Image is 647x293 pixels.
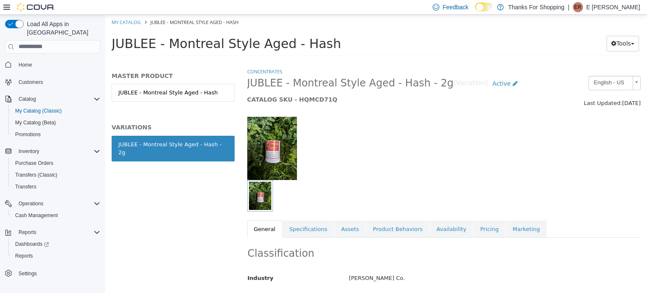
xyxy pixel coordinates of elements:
a: Cash Management [12,210,61,220]
button: Reports [2,226,104,238]
span: [DATE] [517,85,535,91]
a: Marketing [401,206,441,223]
span: English - US [484,62,524,75]
span: Reports [15,227,100,237]
a: My Catalog [6,4,35,11]
button: Transfers [8,181,104,193]
a: Purchase Orders [12,158,57,168]
span: My Catalog (Classic) [15,108,62,114]
span: Active [387,65,405,72]
span: Transfers (Classic) [15,172,57,178]
a: Customers [15,77,46,87]
span: Home [19,62,32,68]
div: [PERSON_NAME] Co. [237,256,541,271]
span: Operations [15,199,100,209]
span: My Catalog (Classic) [12,106,100,116]
span: Load All Apps in [GEOGRAPHIC_DATA] [24,20,100,37]
button: Customers [2,76,104,88]
div: E Robert [573,2,583,12]
span: JUBLEE - Montreal Style Aged - Hash [45,4,133,11]
button: Tools [501,21,534,37]
span: Cash Management [15,212,58,219]
span: My Catalog (Beta) [12,118,100,128]
span: ER [574,2,581,12]
button: Operations [2,198,104,210]
span: Purchase Orders [12,158,100,168]
button: Promotions [8,129,104,140]
span: Customers [15,77,100,87]
a: General [142,206,177,223]
a: Dashboards [12,239,52,249]
button: My Catalog (Beta) [8,117,104,129]
span: Dashboards [15,241,49,247]
span: Settings [19,270,37,277]
a: Specifications [177,206,229,223]
span: Operations [19,200,43,207]
a: Settings [15,269,40,279]
a: Transfers [12,182,40,192]
span: Cash Management [12,210,100,220]
span: Reports [15,253,33,259]
img: 150 [142,102,192,165]
span: Purchase Orders [15,160,53,167]
p: | [568,2,569,12]
button: Purchase Orders [8,157,104,169]
span: Settings [15,268,100,278]
span: Transfers [12,182,100,192]
button: Catalog [2,93,104,105]
button: Reports [8,250,104,262]
div: JUBLEE - Montreal Style Aged - Hash - 2g [13,126,123,142]
span: Home [15,59,100,70]
button: Inventory [2,145,104,157]
a: English - US [483,61,535,75]
span: Dashboards [12,239,100,249]
a: Product Behaviors [261,206,324,223]
a: Assets [229,206,260,223]
span: Dark Mode [475,11,476,12]
a: Availability [324,206,368,223]
span: Reports [12,251,100,261]
button: Reports [15,227,40,237]
span: Catalog [15,94,100,104]
span: Catalog [19,96,36,102]
button: Cash Management [8,210,104,221]
button: Transfers (Classic) [8,169,104,181]
p: E [PERSON_NAME] [586,2,640,12]
button: Inventory [15,146,43,156]
span: Promotions [15,131,41,138]
p: Thanks For Shopping [508,2,564,12]
h5: VARIATIONS [6,109,129,116]
h2: Classification [142,232,535,245]
button: My Catalog (Classic) [8,105,104,117]
a: My Catalog (Classic) [12,106,65,116]
div: Concentrates [237,277,541,292]
input: Dark Mode [475,3,493,11]
button: Catalog [15,94,39,104]
button: Settings [2,267,104,279]
a: Dashboards [8,238,104,250]
a: Concentrates [142,54,177,60]
a: Transfers (Classic) [12,170,61,180]
a: Home [15,60,35,70]
span: Feedback [443,3,468,11]
span: Last Updated: [479,85,517,91]
span: Transfers (Classic) [12,170,100,180]
span: Customers [19,79,43,86]
img: Cova [17,3,55,11]
span: Industry [142,260,168,266]
a: Reports [12,251,36,261]
h5: CATALOG SKU - HQMCD71Q [142,81,434,89]
small: [Variation] [348,65,382,72]
span: JUBLEE - Montreal Style Aged - Hash [6,22,236,36]
span: My Catalog (Beta) [15,119,56,126]
button: Home [2,59,104,71]
span: Reports [19,229,36,236]
span: Inventory [19,148,39,155]
a: JUBLEE - Montreal Style Aged - Hash [6,69,129,87]
a: My Catalog (Beta) [12,118,59,128]
span: Transfers [15,183,36,190]
button: Operations [15,199,47,209]
a: Pricing [368,206,400,223]
span: Inventory [15,146,100,156]
span: JUBLEE - Montreal Style Aged - Hash - 2g [142,62,348,75]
